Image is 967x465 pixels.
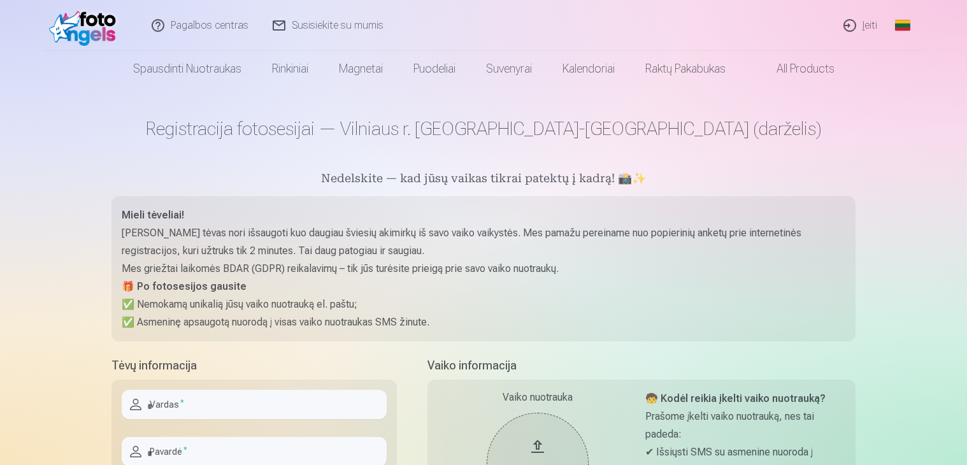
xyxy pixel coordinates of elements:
[547,51,630,87] a: Kalendoriai
[645,408,845,443] p: Prašome įkelti vaiko nuotrauką, nes tai padeda:
[49,5,122,46] img: /fa2
[741,51,850,87] a: All products
[471,51,547,87] a: Suvenyrai
[257,51,324,87] a: Rinkiniai
[438,390,638,405] div: Vaiko nuotrauka
[122,280,247,292] strong: 🎁 Po fotosesijos gausite
[111,357,397,375] h5: Tėvų informacija
[398,51,471,87] a: Puodeliai
[111,171,856,189] h5: Nedelskite — kad jūsų vaikas tikrai patektų į kadrą! 📸✨
[118,51,257,87] a: Spausdinti nuotraukas
[122,260,845,278] p: Mes griežtai laikomės BDAR (GDPR) reikalavimų – tik jūs turėsite prieigą prie savo vaiko nuotraukų.
[427,357,856,375] h5: Vaiko informacija
[324,51,398,87] a: Magnetai
[122,296,845,313] p: ✅ Nemokamą unikalią jūsų vaiko nuotrauką el. paštu;
[111,117,856,140] h1: Registracija fotosesijai — Vilniaus r. [GEOGRAPHIC_DATA]-[GEOGRAPHIC_DATA] (darželis)
[122,209,184,221] strong: Mieli tėveliai!
[630,51,741,87] a: Raktų pakabukas
[122,224,845,260] p: [PERSON_NAME] tėvas nori išsaugoti kuo daugiau šviesių akimirkų iš savo vaiko vaikystės. Mes pama...
[122,313,845,331] p: ✅ Asmeninę apsaugotą nuorodą į visas vaiko nuotraukas SMS žinute.
[645,392,826,404] strong: 🧒 Kodėl reikia įkelti vaiko nuotrauką?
